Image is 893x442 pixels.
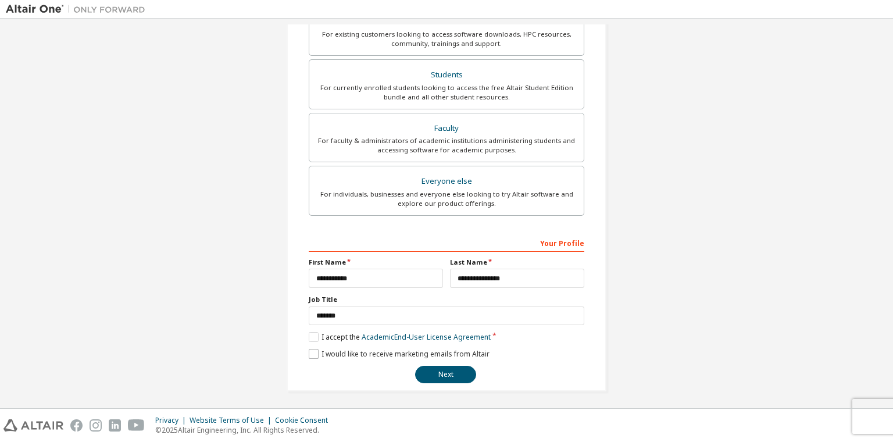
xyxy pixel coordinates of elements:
div: Cookie Consent [275,416,335,425]
img: youtube.svg [128,419,145,432]
a: Academic End-User License Agreement [362,332,491,342]
div: Website Terms of Use [190,416,275,425]
div: Privacy [155,416,190,425]
div: For faculty & administrators of academic institutions administering students and accessing softwa... [316,136,577,155]
div: For individuals, businesses and everyone else looking to try Altair software and explore our prod... [316,190,577,208]
img: facebook.svg [70,419,83,432]
p: © 2025 Altair Engineering, Inc. All Rights Reserved. [155,425,335,435]
label: I accept the [309,332,491,342]
label: First Name [309,258,443,267]
img: altair_logo.svg [3,419,63,432]
div: For existing customers looking to access software downloads, HPC resources, community, trainings ... [316,30,577,48]
label: I would like to receive marketing emails from Altair [309,349,490,359]
img: linkedin.svg [109,419,121,432]
label: Last Name [450,258,584,267]
label: Job Title [309,295,584,304]
div: Faculty [316,120,577,137]
div: For currently enrolled students looking to access the free Altair Student Edition bundle and all ... [316,83,577,102]
div: Students [316,67,577,83]
div: Everyone else [316,173,577,190]
img: Altair One [6,3,151,15]
button: Next [415,366,476,383]
img: instagram.svg [90,419,102,432]
div: Your Profile [309,233,584,252]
